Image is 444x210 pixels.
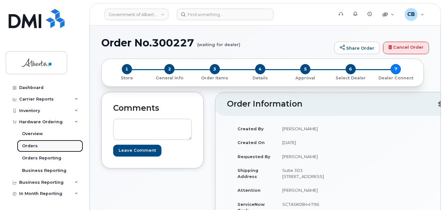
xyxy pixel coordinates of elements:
[113,145,161,157] input: Leave Comment
[197,37,240,47] small: (waiting for dealer)
[192,74,238,81] a: 3 Order Items
[238,168,258,179] strong: Shipping Address
[346,64,356,74] span: 6
[109,75,144,81] p: Store
[238,74,283,81] a: 4 Details
[240,75,280,81] p: Details
[383,42,429,54] a: Cancel Order
[113,104,192,113] h2: Comments
[283,74,328,81] a: 5 Approval
[238,126,264,131] strong: Created By
[277,135,344,149] td: [DATE]
[300,64,310,74] span: 5
[285,75,325,81] p: Approval
[150,75,190,81] p: General Info
[277,149,344,164] td: [PERSON_NAME]
[277,122,344,136] td: [PERSON_NAME]
[238,140,265,145] strong: Created On
[238,154,270,159] strong: Requested By
[255,64,265,74] span: 4
[331,75,371,81] p: Select Dealer
[277,183,344,197] td: [PERSON_NAME]
[195,75,235,81] p: Order Items
[328,74,373,81] a: 6 Select Dealer
[101,37,331,48] h1: Order No.300227
[147,74,192,81] a: 2 General Info
[122,64,132,74] span: 1
[334,42,380,54] a: Share Order
[277,163,344,183] td: Suite 303 [STREET_ADDRESS]
[164,64,175,74] span: 2
[227,100,438,109] h2: Order Information
[107,74,147,81] a: 1 Store
[210,64,220,74] span: 3
[238,188,261,193] strong: Attention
